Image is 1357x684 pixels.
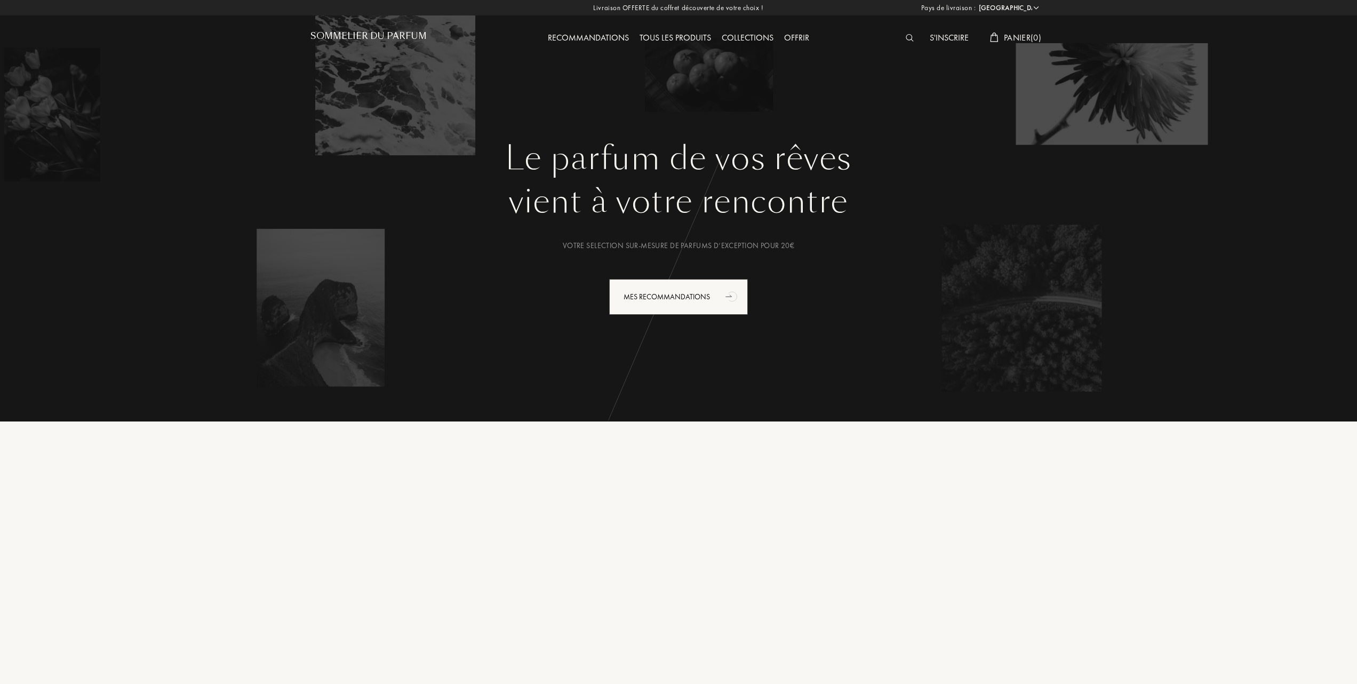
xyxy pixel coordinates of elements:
[924,31,974,45] div: S'inscrire
[1004,32,1041,43] span: Panier ( 0 )
[722,285,743,307] div: animation
[1032,4,1040,12] img: arrow_w.png
[318,178,1039,226] div: vient à votre rencontre
[906,34,914,42] img: search_icn_white.svg
[634,31,716,45] div: Tous les produits
[542,32,634,43] a: Recommandations
[779,32,815,43] a: Offrir
[716,32,779,43] a: Collections
[318,240,1039,251] div: Votre selection sur-mesure de parfums d’exception pour 20€
[634,32,716,43] a: Tous les produits
[310,31,427,41] h1: Sommelier du Parfum
[924,32,974,43] a: S'inscrire
[609,279,748,315] div: Mes Recommandations
[716,31,779,45] div: Collections
[990,33,999,42] img: cart_white.svg
[318,139,1039,178] h1: Le parfum de vos rêves
[310,31,427,45] a: Sommelier du Parfum
[542,31,634,45] div: Recommandations
[779,31,815,45] div: Offrir
[921,3,976,13] span: Pays de livraison :
[601,279,756,315] a: Mes Recommandationsanimation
